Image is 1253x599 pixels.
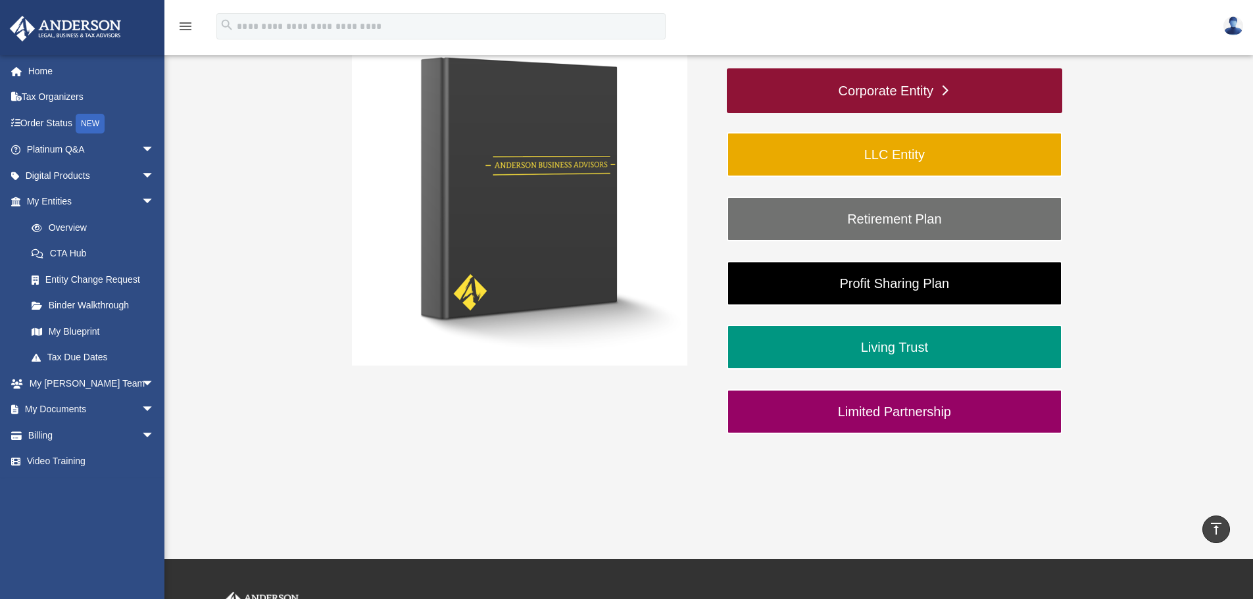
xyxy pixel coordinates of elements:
a: Billingarrow_drop_down [9,422,174,448]
a: Tax Due Dates [18,345,174,371]
span: arrow_drop_down [141,370,168,397]
a: My Blueprint [18,318,174,345]
a: Tax Organizers [9,84,174,110]
span: arrow_drop_down [141,396,168,423]
a: LLC Entity [727,132,1062,177]
img: Anderson Advisors Platinum Portal [6,16,125,41]
a: Order StatusNEW [9,110,174,137]
span: arrow_drop_down [141,162,168,189]
a: menu [178,23,193,34]
a: My [PERSON_NAME] Teamarrow_drop_down [9,370,174,396]
i: vertical_align_top [1208,521,1224,537]
a: Limited Partnership [727,389,1062,434]
a: My Entitiesarrow_drop_down [9,189,174,215]
a: Profit Sharing Plan [727,261,1062,306]
a: Entity Change Request [18,266,174,293]
span: arrow_drop_down [141,137,168,164]
a: Retirement Plan [727,197,1062,241]
span: arrow_drop_down [141,422,168,449]
div: NEW [76,114,105,133]
a: Binder Walkthrough [18,293,168,319]
a: Video Training [9,448,174,475]
a: CTA Hub [18,241,174,267]
a: Platinum Q&Aarrow_drop_down [9,137,174,163]
a: My Documentsarrow_drop_down [9,396,174,423]
i: search [220,18,234,32]
a: Overview [18,214,174,241]
i: menu [178,18,193,34]
span: arrow_drop_down [141,189,168,216]
a: Living Trust [727,325,1062,370]
a: Digital Productsarrow_drop_down [9,162,174,189]
a: vertical_align_top [1202,515,1230,543]
img: User Pic [1223,16,1243,36]
a: Home [9,58,174,84]
a: Corporate Entity [727,68,1062,113]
